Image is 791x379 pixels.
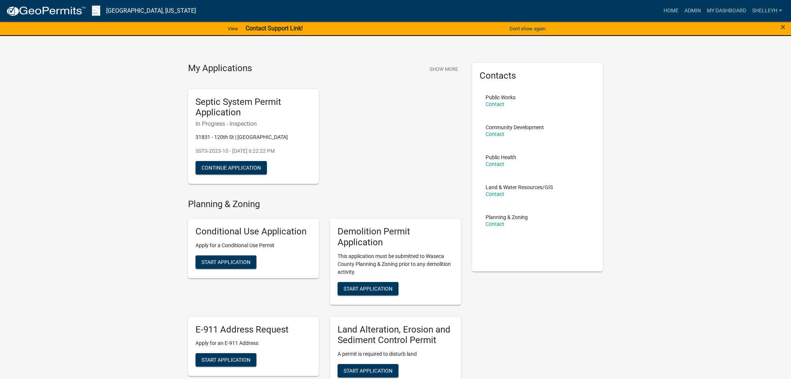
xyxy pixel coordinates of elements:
img: Waseca County, Minnesota [92,6,100,16]
button: Continue Application [196,161,267,175]
button: Show More [427,63,461,75]
h5: Land Alteration, Erosion and Sediment Control Permit [338,324,453,346]
h5: Demolition Permit Application [338,226,453,248]
a: Admin [681,4,704,18]
p: This application must be submitted to Waseca County Planning & Zoning prior to any demolition act... [338,252,453,276]
a: My Dashboard [704,4,749,18]
button: Start Application [338,364,398,378]
button: Close [781,22,785,31]
button: Start Application [196,353,256,367]
p: Planning & Zoning [486,215,528,220]
h6: In Progress - Inspection [196,120,311,127]
p: Public Works [486,95,515,100]
p: Land & Water Resources/GIS [486,185,553,190]
p: SSTS-2023-10 - [DATE] 6:22:22 PM [196,147,311,155]
button: Don't show again [507,22,548,35]
h5: E-911 Address Request [196,324,311,335]
a: shelleyh [749,4,785,18]
h4: Planning & Zoning [188,199,461,210]
span: Start Application [201,357,250,363]
span: Start Application [344,285,393,291]
a: [GEOGRAPHIC_DATA], [US_STATE] [106,4,196,17]
p: A permit is required to disturb land [338,350,453,358]
a: Contact [486,161,504,167]
p: Apply for an E-911 Address [196,339,311,347]
button: Start Application [338,282,398,295]
a: Contact [486,191,504,197]
a: Contact [486,101,504,107]
button: Start Application [196,255,256,269]
span: × [781,22,785,32]
a: Contact [486,221,504,227]
p: Public Health [486,155,516,160]
span: Start Application [344,368,393,374]
span: Start Application [201,259,250,265]
a: Home [661,4,681,18]
h5: Septic System Permit Application [196,97,311,118]
strong: Contact Support Link! [246,25,303,32]
a: Contact [486,131,504,137]
p: Community Development [486,125,544,130]
h5: Contacts [480,70,595,81]
p: 31831 - 120th St | [GEOGRAPHIC_DATA] [196,133,311,141]
p: Apply for a Conditional Use Permit [196,242,311,249]
h4: My Applications [188,63,252,74]
a: View [225,22,241,35]
h5: Conditional Use Application [196,226,311,237]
